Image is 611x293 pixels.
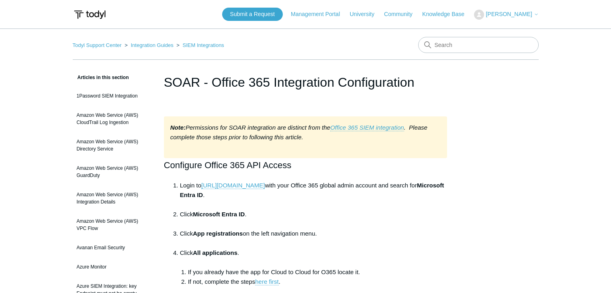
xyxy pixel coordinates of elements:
[180,182,444,198] strong: Microsoft Entra ID
[180,210,448,229] li: Click .
[180,181,448,210] li: Login to with your Office 365 global admin account and search for .
[170,124,427,140] em: Permissions for SOAR integration are distinct from the . Please complete those steps prior to fol...
[193,230,243,237] strong: App registrations
[384,10,421,18] a: Community
[73,88,152,104] a: 1Password SIEM Integration
[201,182,265,189] a: [URL][DOMAIN_NAME]
[474,10,538,20] button: [PERSON_NAME]
[73,134,152,157] a: Amazon Web Service (AWS) Directory Service
[422,10,472,18] a: Knowledge Base
[193,249,237,256] strong: All applications
[164,73,448,92] h1: SOAR - Office 365 Integration Configuration
[175,42,224,48] li: SIEM Integrations
[180,229,448,248] li: Click on the left navigation menu.
[183,42,224,48] a: SIEM Integrations
[73,108,152,130] a: Amazon Web Service (AWS) CloudTrail Log Ingestion
[73,42,122,48] a: Todyl Support Center
[291,10,348,18] a: Management Portal
[73,161,152,183] a: Amazon Web Service (AWS) GuardDuty
[73,214,152,236] a: Amazon Web Service (AWS) VPC Flow
[418,37,539,53] input: Search
[123,42,175,48] li: Integration Guides
[164,158,448,172] h2: Configure Office 365 API Access
[73,240,152,255] a: Avanan Email Security
[193,211,245,218] strong: Microsoft Entra ID
[170,124,186,131] strong: Note:
[73,7,107,22] img: Todyl Support Center Help Center home page
[222,8,283,21] a: Submit a Request
[73,187,152,210] a: Amazon Web Service (AWS) Integration Details
[486,11,532,17] span: [PERSON_NAME]
[349,10,382,18] a: University
[330,124,404,131] a: Office 365 SIEM integration
[255,278,278,285] a: here first
[73,259,152,275] a: Azure Monitor
[131,42,173,48] a: Integration Guides
[73,42,123,48] li: Todyl Support Center
[73,75,129,80] span: Articles in this section
[188,267,448,277] li: If you already have the app for Cloud to Cloud for O365 locate it.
